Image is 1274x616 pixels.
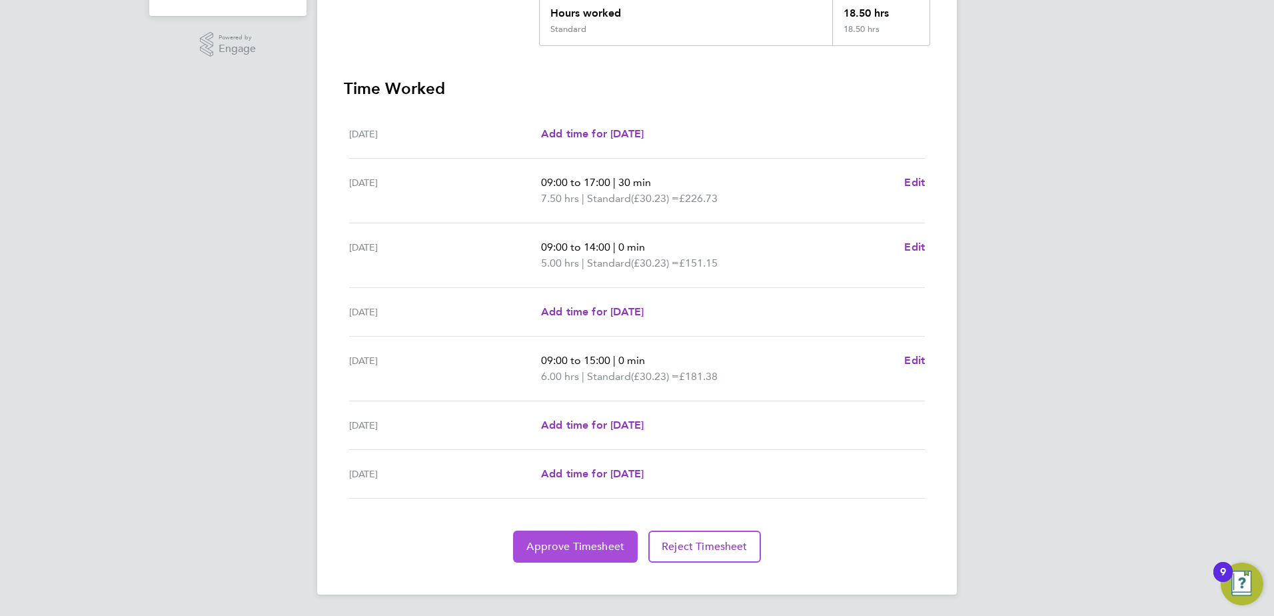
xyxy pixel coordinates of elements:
[219,43,256,55] span: Engage
[582,257,584,269] span: |
[349,417,541,433] div: [DATE]
[1220,572,1226,589] div: 9
[344,78,930,99] h3: Time Worked
[541,304,644,320] a: Add time for [DATE]
[662,540,748,553] span: Reject Timesheet
[541,370,579,383] span: 6.00 hrs
[513,531,638,563] button: Approve Timesheet
[904,175,925,191] a: Edit
[541,126,644,142] a: Add time for [DATE]
[526,540,624,553] span: Approve Timesheet
[541,127,644,140] span: Add time for [DATE]
[587,369,631,385] span: Standard
[349,126,541,142] div: [DATE]
[541,176,610,189] span: 09:00 to 17:00
[541,257,579,269] span: 5.00 hrs
[349,466,541,482] div: [DATE]
[832,24,930,45] div: 18.50 hrs
[541,467,644,480] span: Add time for [DATE]
[904,354,925,367] span: Edit
[582,370,584,383] span: |
[648,531,761,563] button: Reject Timesheet
[219,32,256,43] span: Powered by
[618,176,651,189] span: 30 min
[541,192,579,205] span: 7.50 hrs
[541,417,644,433] a: Add time for [DATE]
[587,255,631,271] span: Standard
[550,24,586,35] div: Standard
[541,354,610,367] span: 09:00 to 15:00
[618,241,645,253] span: 0 min
[631,370,679,383] span: (£30.23) =
[904,176,925,189] span: Edit
[631,192,679,205] span: (£30.23) =
[904,353,925,369] a: Edit
[541,419,644,431] span: Add time for [DATE]
[613,354,616,367] span: |
[613,241,616,253] span: |
[349,175,541,207] div: [DATE]
[349,353,541,385] div: [DATE]
[582,192,584,205] span: |
[679,370,718,383] span: £181.38
[679,257,718,269] span: £151.15
[587,191,631,207] span: Standard
[613,176,616,189] span: |
[618,354,645,367] span: 0 min
[349,239,541,271] div: [DATE]
[631,257,679,269] span: (£30.23) =
[541,466,644,482] a: Add time for [DATE]
[349,304,541,320] div: [DATE]
[200,32,257,57] a: Powered byEngage
[679,192,718,205] span: £226.73
[541,241,610,253] span: 09:00 to 14:00
[1221,563,1263,605] button: Open Resource Center, 9 new notifications
[904,239,925,255] a: Edit
[904,241,925,253] span: Edit
[541,305,644,318] span: Add time for [DATE]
